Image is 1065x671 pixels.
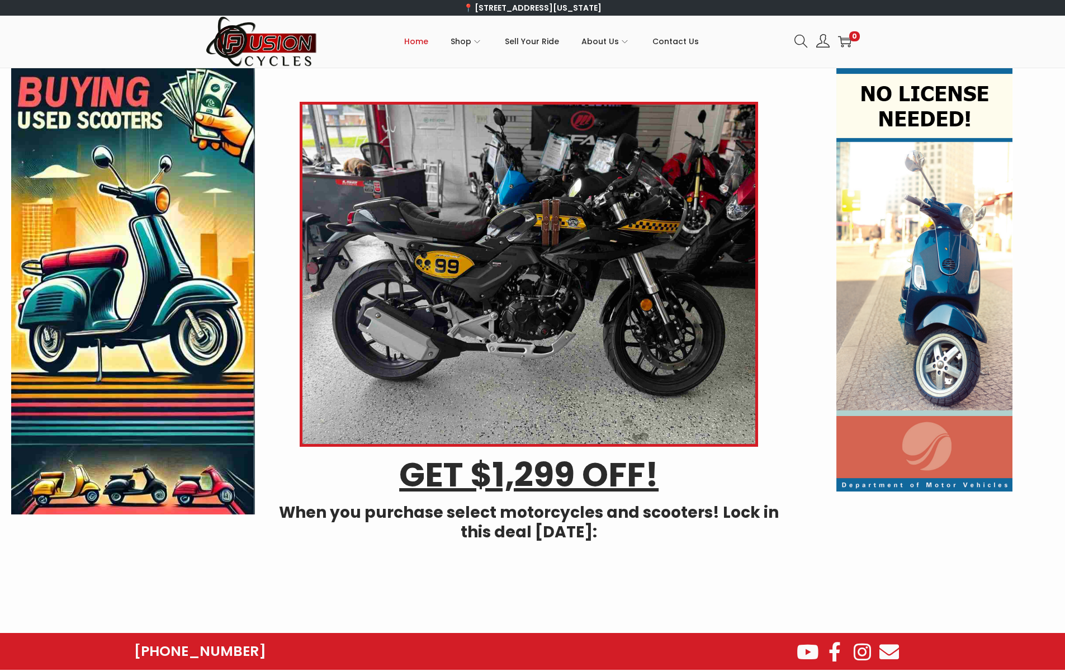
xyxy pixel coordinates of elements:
span: Sell Your Ride [505,27,559,55]
span: Contact Us [652,27,699,55]
a: 0 [838,35,851,48]
span: Shop [451,27,471,55]
a: Sell Your Ride [505,16,559,67]
span: About Us [581,27,619,55]
u: GET $1,299 OFF! [399,451,659,498]
h4: When you purchase select motorcycles and scooters! Lock in this deal [DATE]: [272,503,786,542]
a: About Us [581,16,630,67]
a: Shop [451,16,482,67]
a: Contact Us [652,16,699,67]
img: Woostify retina logo [206,16,318,68]
a: [PHONE_NUMBER] [134,644,266,659]
nav: Primary navigation [318,16,786,67]
a: Home [404,16,428,67]
a: 📍 [STREET_ADDRESS][US_STATE] [463,2,602,13]
span: Home [404,27,428,55]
